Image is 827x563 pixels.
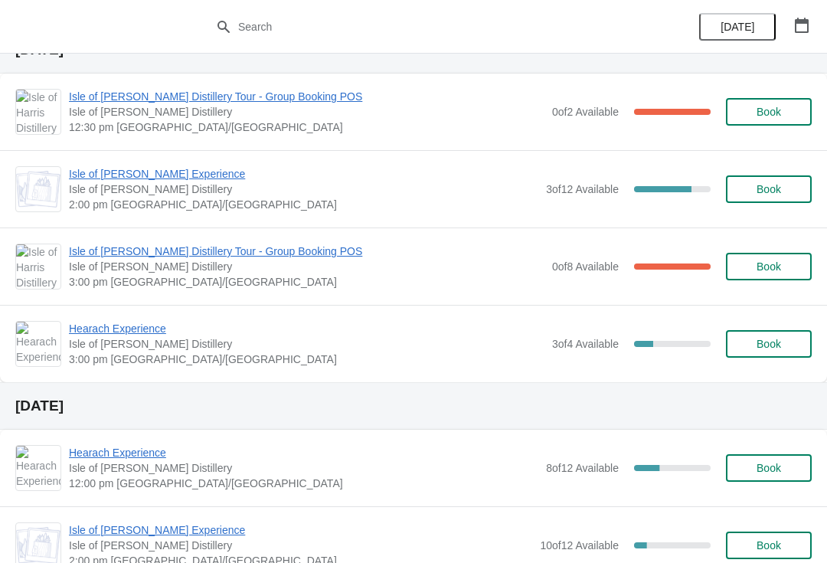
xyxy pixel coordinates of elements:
[69,352,544,367] span: 3:00 pm [GEOGRAPHIC_DATA]/[GEOGRAPHIC_DATA]
[69,166,538,182] span: Isle of [PERSON_NAME] Experience
[721,21,754,33] span: [DATE]
[546,462,619,474] span: 8 of 12 Available
[757,260,781,273] span: Book
[757,539,781,552] span: Book
[69,244,544,259] span: Isle of [PERSON_NAME] Distillery Tour - Group Booking POS
[69,321,544,336] span: Hearach Experience
[726,454,812,482] button: Book
[69,460,538,476] span: Isle of [PERSON_NAME] Distillery
[69,104,544,119] span: Isle of [PERSON_NAME] Distillery
[726,175,812,203] button: Book
[69,182,538,197] span: Isle of [PERSON_NAME] Distillery
[16,446,60,490] img: Hearach Experience | Isle of Harris Distillery | 12:00 pm Europe/London
[69,336,544,352] span: Isle of [PERSON_NAME] Distillery
[552,338,619,350] span: 3 of 4 Available
[757,338,781,350] span: Book
[540,539,619,552] span: 10 of 12 Available
[16,90,60,134] img: Isle of Harris Distillery Tour - Group Booking POS | Isle of Harris Distillery | 12:30 pm Europe/...
[237,13,620,41] input: Search
[69,445,538,460] span: Hearach Experience
[69,274,544,290] span: 3:00 pm [GEOGRAPHIC_DATA]/[GEOGRAPHIC_DATA]
[757,183,781,195] span: Book
[552,260,619,273] span: 0 of 8 Available
[69,119,544,135] span: 12:30 pm [GEOGRAPHIC_DATA]/[GEOGRAPHIC_DATA]
[726,330,812,358] button: Book
[69,259,544,274] span: Isle of [PERSON_NAME] Distillery
[757,462,781,474] span: Book
[726,98,812,126] button: Book
[16,244,60,289] img: Isle of Harris Distillery Tour - Group Booking POS | Isle of Harris Distillery | 3:00 pm Europe/L...
[69,476,538,491] span: 12:00 pm [GEOGRAPHIC_DATA]/[GEOGRAPHIC_DATA]
[546,183,619,195] span: 3 of 12 Available
[69,89,544,104] span: Isle of [PERSON_NAME] Distillery Tour - Group Booking POS
[726,253,812,280] button: Book
[69,197,538,212] span: 2:00 pm [GEOGRAPHIC_DATA]/[GEOGRAPHIC_DATA]
[552,106,619,118] span: 0 of 2 Available
[757,106,781,118] span: Book
[726,532,812,559] button: Book
[69,538,532,553] span: Isle of [PERSON_NAME] Distillery
[15,398,812,414] h2: [DATE]
[16,171,60,208] img: Isle of Harris Gin Experience | Isle of Harris Distillery | 2:00 pm Europe/London
[16,322,60,366] img: Hearach Experience | Isle of Harris Distillery | 3:00 pm Europe/London
[69,522,532,538] span: Isle of [PERSON_NAME] Experience
[699,13,776,41] button: [DATE]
